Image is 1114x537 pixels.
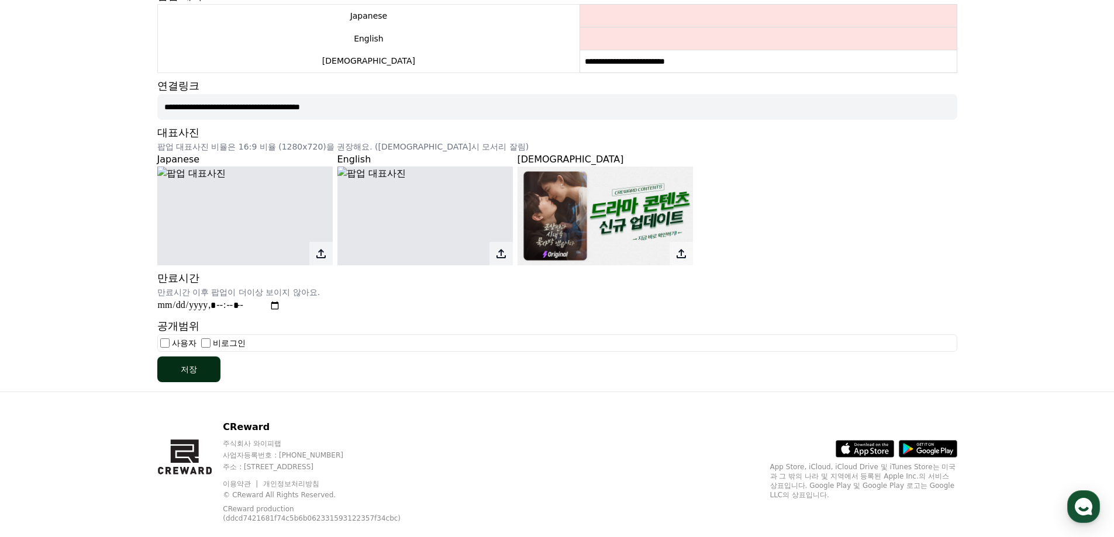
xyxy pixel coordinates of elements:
a: 대화 [77,370,151,400]
a: 개인정보처리방침 [263,480,319,488]
a: 이용약관 [223,480,260,488]
p: [DEMOGRAPHIC_DATA] [518,153,693,167]
p: CReward production (ddcd7421681f74c5b6b062331593122357f34cbc) [223,504,410,523]
span: 대화 [107,389,121,398]
p: Japanese [157,153,333,167]
p: 주식회사 와이피랩 [223,439,428,448]
p: CReward [223,420,428,434]
a: 홈 [4,370,77,400]
span: 설정 [181,388,195,397]
p: 연결링크 [157,78,957,94]
img: 팝업 대표사진 [337,167,513,265]
td: [DEMOGRAPHIC_DATA] [157,50,580,73]
img: 팝업 대표사진 [518,167,693,265]
td: English [157,27,580,50]
div: 저장 [181,363,197,375]
p: 대표사진 [157,124,957,141]
img: 팝업 대표사진 [157,167,333,265]
p: English [337,153,513,167]
p: 팝업 대표사진 비율은 16:9 비율 (1280x720)을 권장해요. ([DEMOGRAPHIC_DATA]시 모서리 잘림) [157,141,957,153]
span: 홈 [37,388,44,397]
p: App Store, iCloud, iCloud Drive 및 iTunes Store는 미국과 그 밖의 나라 및 지역에서 등록된 Apple Inc.의 서비스 상표입니다. Goo... [770,462,957,500]
label: 비로그인 [213,337,246,349]
p: © CReward All Rights Reserved. [223,490,428,500]
td: Japanese [157,5,580,27]
p: 만료시간 [157,270,957,286]
label: 사용자 [172,337,196,349]
a: 설정 [151,370,225,400]
p: 사업자등록번호 : [PHONE_NUMBER] [223,451,428,460]
p: 주소 : [STREET_ADDRESS] [223,462,428,472]
button: 저장 [157,356,220,382]
p: 공개범위 [157,318,957,334]
p: 만료시간 이후 팝업이 더이상 보이지 않아요. [157,286,957,298]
